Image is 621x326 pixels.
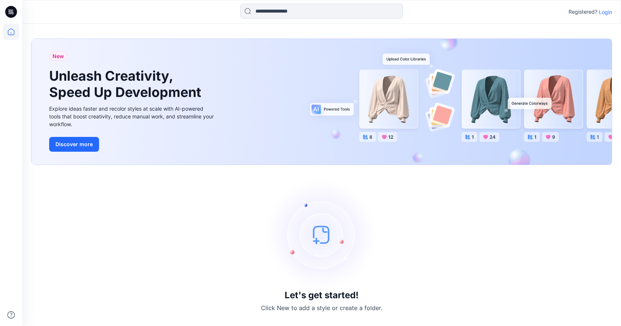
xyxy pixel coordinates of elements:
[599,8,612,16] p: Login
[285,290,359,300] h3: Let's get started!
[569,7,597,16] p: Registered?
[49,68,204,100] h1: Unleash Creativity, Speed Up Development
[49,137,99,152] button: Discover more
[266,179,377,290] img: empty-state-image.svg
[52,52,64,61] span: New
[49,105,216,128] div: Explore ideas faster and recolor styles at scale with AI-powered tools that boost creativity, red...
[261,303,382,312] p: Click New to add a style or create a folder.
[49,137,216,152] a: Discover more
